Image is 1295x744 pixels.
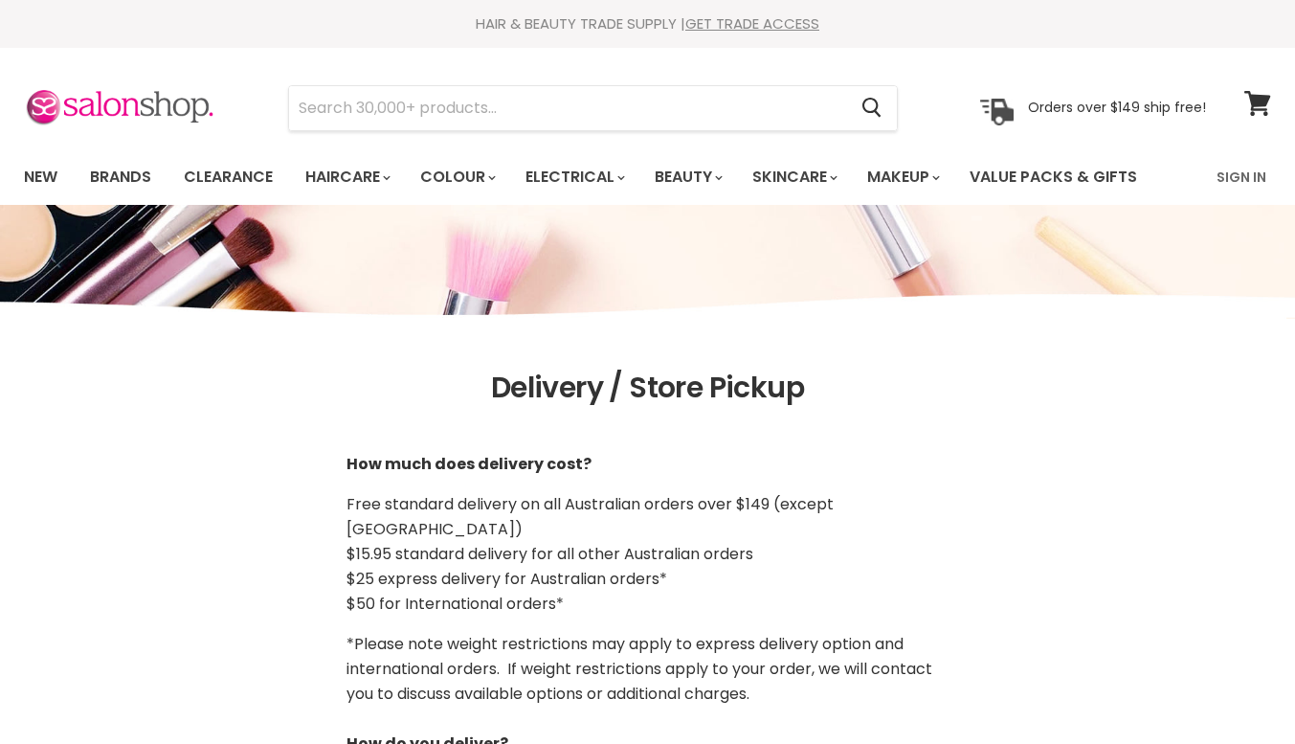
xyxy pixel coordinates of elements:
[291,157,402,197] a: Haircare
[1205,157,1278,197] a: Sign In
[10,149,1178,205] ul: Main menu
[1028,99,1206,116] p: Orders over $149 ship free!
[346,593,564,615] span: $50 for International orders*
[169,157,287,197] a: Clearance
[640,157,734,197] a: Beauty
[955,157,1151,197] a: Value Packs & Gifts
[846,86,897,130] button: Search
[346,453,592,475] strong: How much does delivery cost?
[10,157,72,197] a: New
[685,13,819,34] a: GET TRADE ACCESS
[406,157,507,197] a: Colour
[346,633,932,705] span: *Please note weight restrictions may apply to express delivery option and international orders. I...
[24,372,1271,405] h1: Delivery / Store Pickup
[511,157,636,197] a: Electrical
[289,86,846,130] input: Search
[346,493,834,540] span: Free standard delivery on all Australian orders over $149 (except [GEOGRAPHIC_DATA])
[76,157,166,197] a: Brands
[288,85,898,131] form: Product
[346,568,667,590] span: $25 express delivery for Australian orders*
[346,543,753,565] span: $15.95 standard delivery for all other Australian orders
[853,157,951,197] a: Makeup
[738,157,849,197] a: Skincare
